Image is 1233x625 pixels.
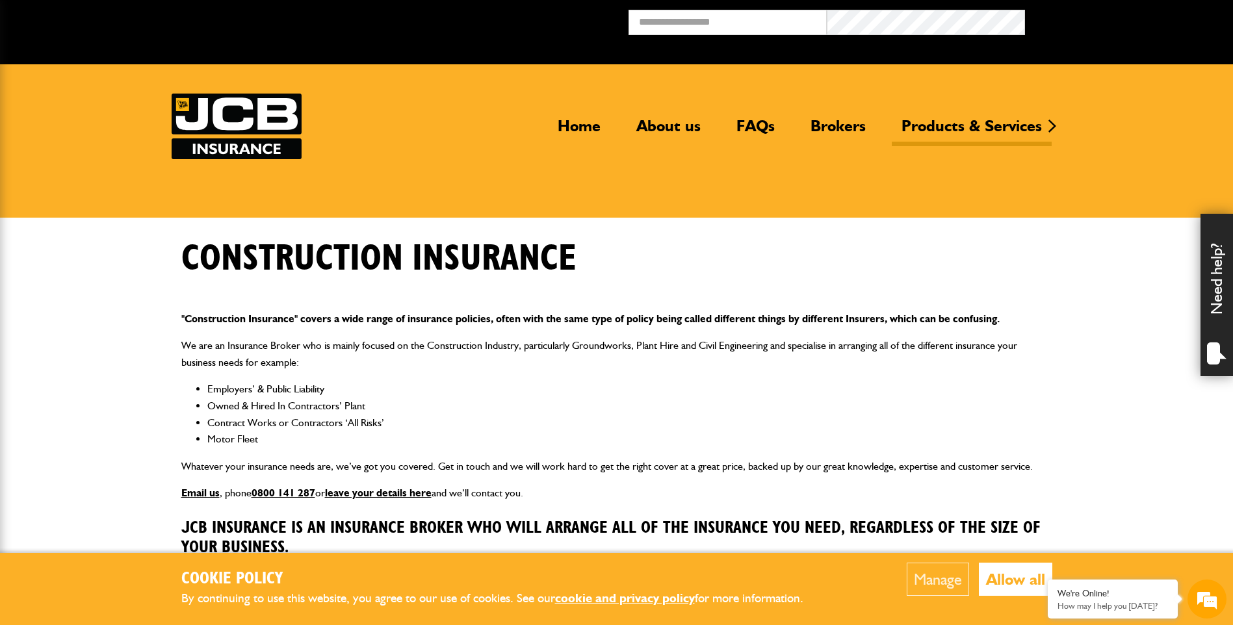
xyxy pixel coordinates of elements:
[548,116,610,146] a: Home
[207,381,1052,398] li: Employers’ & Public Liability
[181,518,1052,558] h3: JCB Insurance is an Insurance Broker who will arrange all of the Insurance you need, regardless o...
[627,116,710,146] a: About us
[1201,214,1233,376] div: Need help?
[207,398,1052,415] li: Owned & Hired In Contractors’ Plant
[979,563,1052,596] button: Allow all
[1025,10,1223,30] button: Broker Login
[727,116,785,146] a: FAQs
[181,569,825,589] h2: Cookie Policy
[325,487,432,499] a: leave your details here
[1058,588,1168,599] div: We're Online!
[801,116,876,146] a: Brokers
[181,237,577,281] h1: Construction insurance
[252,487,315,499] a: 0800 141 287
[181,458,1052,475] p: Whatever your insurance needs are, we’ve got you covered. Get in touch and we will work hard to g...
[181,311,1052,327] p: "Construction Insurance" covers a wide range of insurance policies, often with the same type of p...
[172,94,302,159] a: JCB Insurance Services
[892,116,1052,146] a: Products & Services
[207,431,1052,448] li: Motor Fleet
[181,589,825,609] p: By continuing to use this website, you agree to our use of cookies. See our for more information.
[181,337,1052,370] p: We are an Insurance Broker who is mainly focused on the Construction Industry, particularly Groun...
[907,563,969,596] button: Manage
[1058,601,1168,611] p: How may I help you today?
[181,487,220,499] a: Email us
[181,485,1052,502] p: , phone or and we’ll contact you.
[172,94,302,159] img: JCB Insurance Services logo
[555,591,695,606] a: cookie and privacy policy
[207,415,1052,431] li: Contract Works or Contractors ‘All Risks’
